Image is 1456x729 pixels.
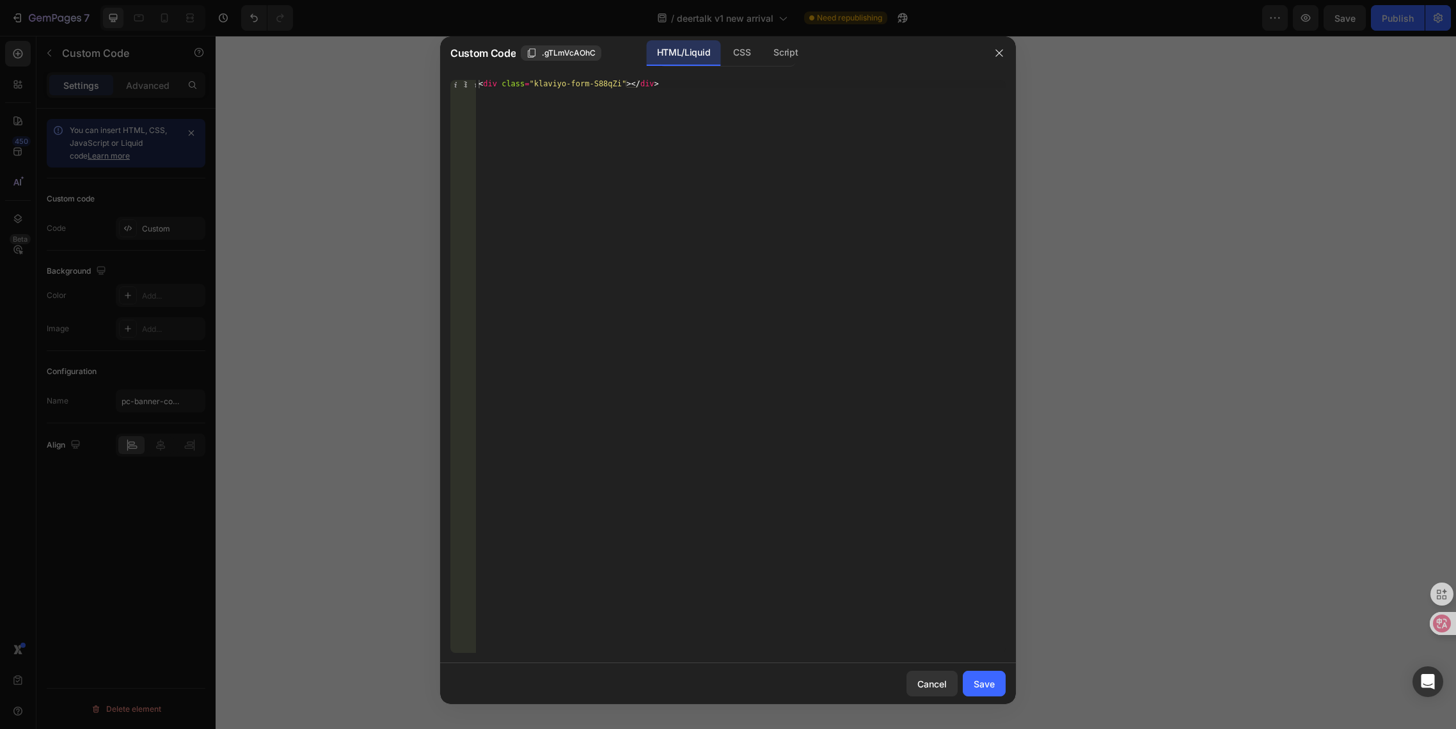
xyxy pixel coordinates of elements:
div: CSS [723,40,761,66]
div: Cancel [917,677,947,691]
div: HTML/Liquid [647,40,720,66]
button: Cancel [906,671,958,696]
div: Save [974,677,995,691]
div: Script [763,40,808,66]
button: .gTLmVcAOhC [521,45,601,61]
span: .gTLmVcAOhC [542,47,596,59]
span: Custom Code [450,45,516,61]
div: Open Intercom Messenger [1412,666,1443,697]
button: Save [963,671,1006,696]
div: 1 [450,80,476,88]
